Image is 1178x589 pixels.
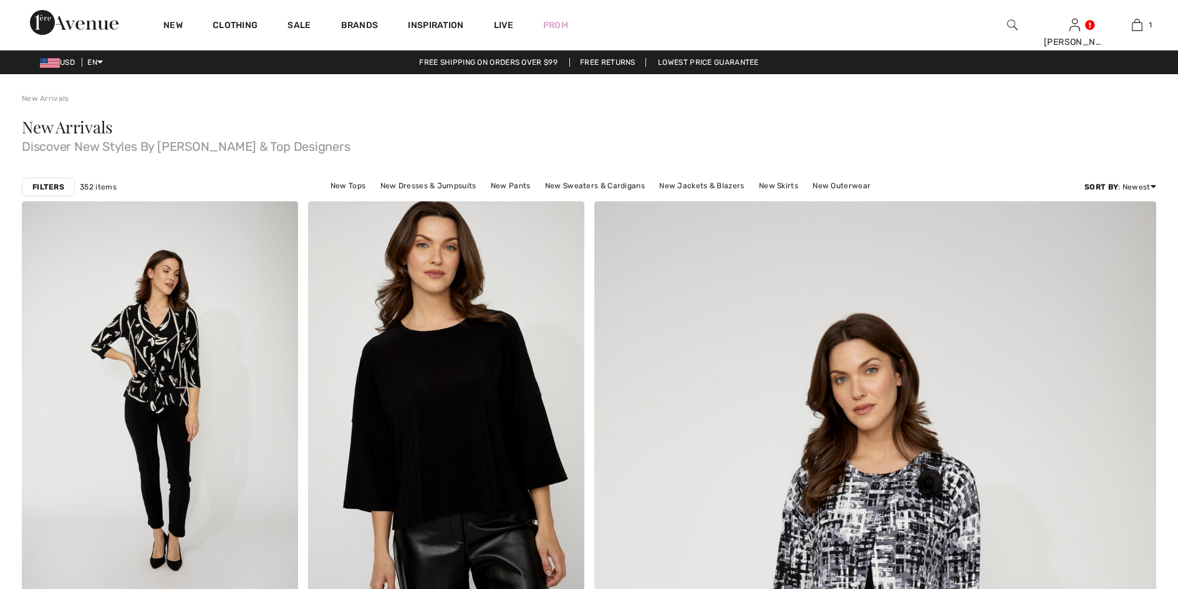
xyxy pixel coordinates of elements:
[213,20,258,33] a: Clothing
[753,178,804,194] a: New Skirts
[569,58,646,67] a: Free Returns
[1007,17,1018,32] img: search the website
[539,178,651,194] a: New Sweaters & Cardigans
[653,178,750,194] a: New Jackets & Blazers
[494,19,513,32] a: Live
[1044,36,1105,49] div: [PERSON_NAME]
[22,116,112,138] span: New Arrivals
[374,178,483,194] a: New Dresses & Jumpsuits
[32,181,64,193] strong: Filters
[22,94,69,103] a: New Arrivals
[341,20,379,33] a: Brands
[408,20,463,33] span: Inspiration
[648,58,769,67] a: Lowest Price Guarantee
[1106,17,1167,32] a: 1
[543,19,568,32] a: Prom
[1069,19,1080,31] a: Sign In
[40,58,80,67] span: USD
[30,10,118,35] img: 1ère Avenue
[22,135,1156,153] span: Discover New Styles By [PERSON_NAME] & Top Designers
[80,181,117,193] span: 352 items
[163,20,183,33] a: New
[409,58,567,67] a: Free shipping on orders over $99
[87,58,103,67] span: EN
[287,20,311,33] a: Sale
[485,178,537,194] a: New Pants
[1132,17,1142,32] img: My Bag
[806,178,877,194] a: New Outerwear
[324,178,372,194] a: New Tops
[1069,17,1080,32] img: My Info
[1149,19,1152,31] span: 1
[40,58,60,68] img: US Dollar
